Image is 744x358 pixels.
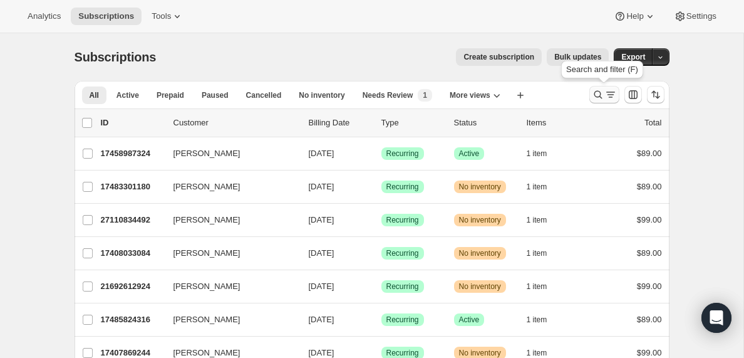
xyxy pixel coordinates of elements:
span: [DATE] [309,248,334,258]
p: 21692612924 [101,280,163,293]
span: Subscriptions [75,50,157,64]
button: Search and filter results [589,86,619,103]
div: 27110834492[PERSON_NAME][DATE]SuccessRecurringWarningNo inventory1 item$99.00 [101,211,662,229]
button: 1 item [527,211,561,229]
span: Recurring [386,282,419,292]
p: Customer [173,117,299,129]
span: 1 item [527,315,547,325]
button: Settings [666,8,724,25]
p: ID [101,117,163,129]
button: Help [606,8,663,25]
span: [PERSON_NAME] [173,214,240,226]
span: No inventory [459,182,501,192]
span: Paused [202,90,229,100]
p: 17408033084 [101,247,163,260]
button: Create subscription [456,48,542,66]
span: 1 item [527,182,547,192]
button: Export [614,48,653,66]
span: 1 [423,90,427,100]
span: No inventory [459,248,501,258]
span: No inventory [299,90,344,100]
span: No inventory [459,348,501,358]
span: Create subscription [463,52,534,62]
div: Type [381,117,444,129]
span: Analytics [28,11,61,21]
span: No inventory [459,282,501,292]
span: [DATE] [309,149,334,158]
span: Help [626,11,643,21]
span: $99.00 [637,348,662,357]
span: Recurring [386,215,419,225]
p: 27110834492 [101,214,163,226]
span: [PERSON_NAME] [173,181,240,193]
button: Tools [144,8,191,25]
span: Cancelled [246,90,282,100]
button: [PERSON_NAME] [166,210,291,230]
span: $99.00 [637,282,662,291]
button: 1 item [527,278,561,295]
button: 1 item [527,245,561,262]
span: 1 item [527,149,547,159]
button: [PERSON_NAME] [166,276,291,297]
span: No inventory [459,215,501,225]
span: [DATE] [309,348,334,357]
span: [DATE] [309,215,334,224]
span: Tools [152,11,171,21]
div: Open Intercom Messenger [701,303,731,333]
span: Subscriptions [78,11,134,21]
p: Billing Date [309,117,371,129]
span: Bulk updates [554,52,601,62]
span: Prepaid [157,90,184,100]
button: Customize table column order and visibility [624,86,642,103]
span: Active [459,315,480,325]
span: [DATE] [309,315,334,324]
span: [PERSON_NAME] [173,247,240,260]
div: IDCustomerBilling DateTypeStatusItemsTotal [101,117,662,129]
button: 1 item [527,311,561,329]
p: Status [454,117,517,129]
span: [PERSON_NAME] [173,313,240,326]
div: 21692612924[PERSON_NAME][DATE]SuccessRecurringWarningNo inventory1 item$99.00 [101,278,662,295]
p: 17485824316 [101,313,163,326]
button: Create new view [510,87,530,104]
button: 1 item [527,145,561,162]
span: Recurring [386,315,419,325]
button: [PERSON_NAME] [166,144,291,164]
span: [DATE] [309,282,334,291]
button: Sort the results [647,86,664,103]
span: Active [116,90,139,100]
button: Subscriptions [71,8,142,25]
div: Items [527,117,589,129]
p: Total [644,117,661,129]
button: Analytics [20,8,68,25]
span: Recurring [386,248,419,258]
span: [DATE] [309,182,334,191]
span: [PERSON_NAME] [173,147,240,160]
span: Recurring [386,149,419,159]
span: 1 item [527,282,547,292]
div: 17408033084[PERSON_NAME][DATE]SuccessRecurringWarningNo inventory1 item$89.00 [101,245,662,262]
span: [PERSON_NAME] [173,280,240,293]
span: $89.00 [637,315,662,324]
span: More views [450,90,490,100]
button: [PERSON_NAME] [166,243,291,263]
button: Bulk updates [547,48,609,66]
button: [PERSON_NAME] [166,310,291,330]
span: 1 item [527,248,547,258]
span: $89.00 [637,149,662,158]
span: Recurring [386,182,419,192]
span: Active [459,149,480,159]
button: More views [442,87,508,104]
span: Recurring [386,348,419,358]
button: 1 item [527,178,561,196]
span: Export [621,52,645,62]
span: Needs Review [363,90,413,100]
span: $89.00 [637,182,662,191]
div: 17483301180[PERSON_NAME][DATE]SuccessRecurringWarningNo inventory1 item$89.00 [101,178,662,196]
span: Settings [686,11,716,21]
span: All [90,90,99,100]
span: $89.00 [637,248,662,258]
span: $99.00 [637,215,662,224]
div: 17485824316[PERSON_NAME][DATE]SuccessRecurringSuccessActive1 item$89.00 [101,311,662,329]
span: 1 item [527,348,547,358]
